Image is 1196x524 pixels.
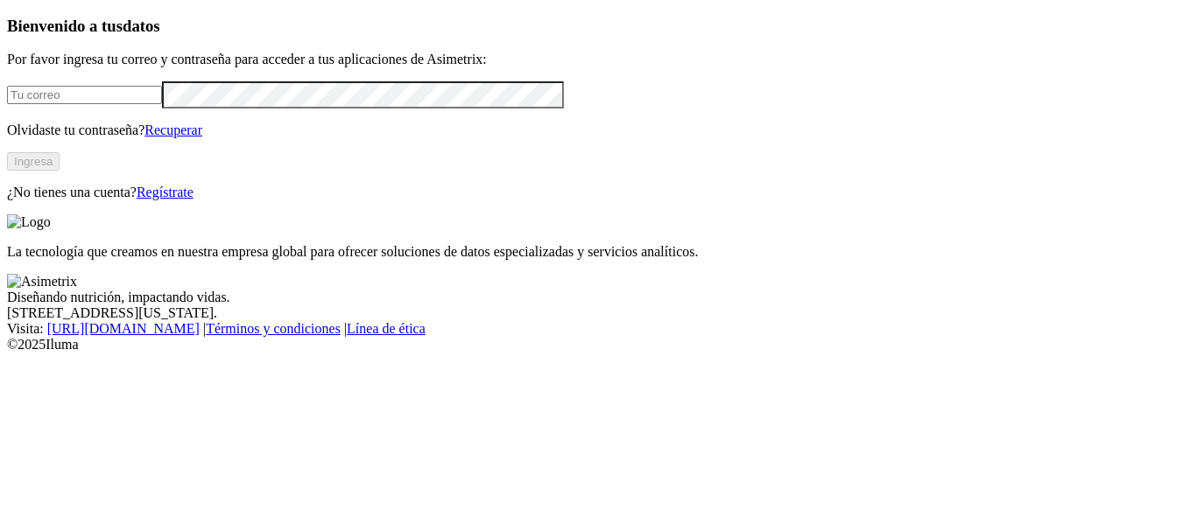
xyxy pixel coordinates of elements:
[7,214,51,230] img: Logo
[7,122,1189,138] p: Olvidaste tu contraseña?
[7,17,1189,36] h3: Bienvenido a tus
[7,244,1189,260] p: La tecnología que creamos en nuestra empresa global para ofrecer soluciones de datos especializad...
[347,321,426,336] a: Línea de ética
[7,86,162,104] input: Tu correo
[7,305,1189,321] div: [STREET_ADDRESS][US_STATE].
[7,337,1189,353] div: © 2025 Iluma
[7,321,1189,337] div: Visita : | |
[7,274,77,290] img: Asimetrix
[7,290,1189,305] div: Diseñando nutrición, impactando vidas.
[7,185,1189,200] p: ¿No tienes una cuenta?
[123,17,160,35] span: datos
[206,321,341,336] a: Términos y condiciones
[7,152,60,171] button: Ingresa
[47,321,200,336] a: [URL][DOMAIN_NAME]
[144,122,202,137] a: Recuperar
[137,185,193,199] a: Regístrate
[7,52,1189,67] p: Por favor ingresa tu correo y contraseña para acceder a tus aplicaciones de Asimetrix:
